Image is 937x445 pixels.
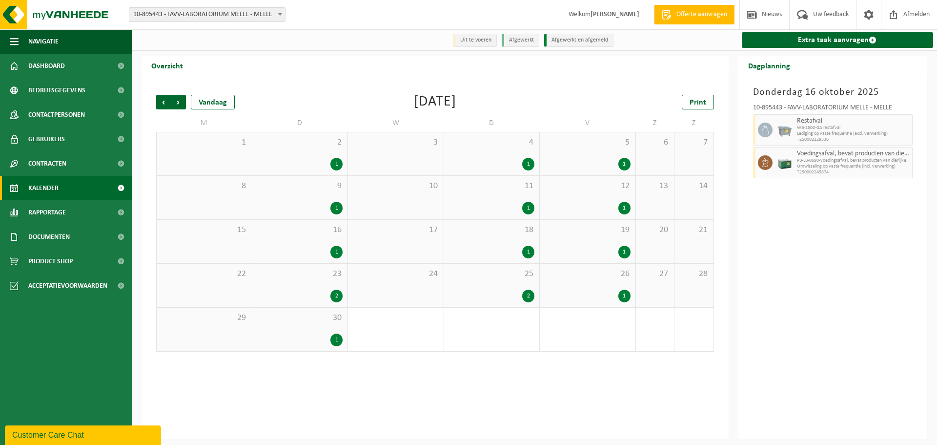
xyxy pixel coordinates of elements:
[618,246,631,258] div: 1
[449,225,535,235] span: 18
[353,181,439,191] span: 10
[674,10,730,20] span: Offerte aanvragen
[162,313,247,323] span: 29
[591,11,639,18] strong: [PERSON_NAME]
[797,164,910,170] span: Omwisseling op vaste frequentie (incl. verwerking)
[5,424,163,445] iframe: chat widget
[797,117,910,125] span: Restafval
[171,95,186,109] span: Volgende
[414,95,456,109] div: [DATE]
[444,114,540,132] td: D
[540,114,636,132] td: V
[522,246,534,258] div: 1
[330,334,343,346] div: 1
[142,56,193,75] h2: Overzicht
[257,313,343,323] span: 30
[738,56,800,75] h2: Dagplanning
[618,202,631,214] div: 1
[28,29,59,54] span: Navigatie
[28,127,65,151] span: Gebruikers
[28,225,70,249] span: Documenten
[449,269,535,279] span: 25
[545,225,631,235] span: 19
[753,105,913,114] div: 10-895443 - FAVV-LABORATORIUM MELLE - MELLE
[777,155,792,170] img: PB-LB-0680-HPE-GN-01
[162,225,247,235] span: 15
[679,181,708,191] span: 14
[522,158,534,170] div: 1
[330,246,343,258] div: 1
[674,114,713,132] td: Z
[682,95,714,109] a: Print
[257,137,343,148] span: 2
[797,137,910,143] span: T250002229336
[742,32,934,48] a: Extra taak aanvragen
[449,137,535,148] span: 4
[636,114,675,132] td: Z
[162,137,247,148] span: 1
[28,78,85,103] span: Bedrijfsgegevens
[28,54,65,78] span: Dashboard
[257,181,343,191] span: 9
[330,202,343,214] div: 1
[679,137,708,148] span: 7
[522,202,534,214] div: 1
[129,7,285,22] span: 10-895443 - FAVV-LABORATORIUM MELLE - MELLE
[690,99,706,106] span: Print
[679,225,708,235] span: 21
[449,181,535,191] span: 11
[28,103,85,127] span: Contactpersonen
[162,181,247,191] span: 8
[28,200,66,225] span: Rapportage
[252,114,348,132] td: D
[797,150,910,158] span: Voedingsafval, bevat producten van dierlijke oorsprong, gemengde verpakking (exclusief glas), cat...
[353,137,439,148] span: 3
[162,269,247,279] span: 22
[544,34,613,47] li: Afgewerkt en afgemeld
[129,8,285,21] span: 10-895443 - FAVV-LABORATORIUM MELLE - MELLE
[777,123,792,137] img: WB-2500-GAL-GY-01
[502,34,539,47] li: Afgewerkt
[618,290,631,302] div: 1
[156,114,252,132] td: M
[797,170,910,175] span: T250002245874
[453,34,497,47] li: Uit te voeren
[28,151,66,176] span: Contracten
[545,181,631,191] span: 12
[545,137,631,148] span: 5
[28,176,59,200] span: Kalender
[641,181,670,191] span: 13
[257,225,343,235] span: 16
[330,158,343,170] div: 1
[348,114,444,132] td: W
[545,269,631,279] span: 26
[330,290,343,302] div: 2
[28,249,73,274] span: Product Shop
[191,95,235,109] div: Vandaag
[797,125,910,131] span: WB-2500-GA restafval
[156,95,171,109] span: Vorige
[618,158,631,170] div: 1
[641,269,670,279] span: 27
[654,5,734,24] a: Offerte aanvragen
[753,85,913,100] h3: Donderdag 16 oktober 2025
[641,225,670,235] span: 20
[28,274,107,298] span: Acceptatievoorwaarden
[679,269,708,279] span: 28
[522,290,534,302] div: 2
[353,225,439,235] span: 17
[257,269,343,279] span: 23
[797,158,910,164] span: PB-LB-0680-voedingsafval, bevat producten van dierlijke oors
[353,269,439,279] span: 24
[797,131,910,137] span: Lediging op vaste frequentie (excl. verwerking)
[641,137,670,148] span: 6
